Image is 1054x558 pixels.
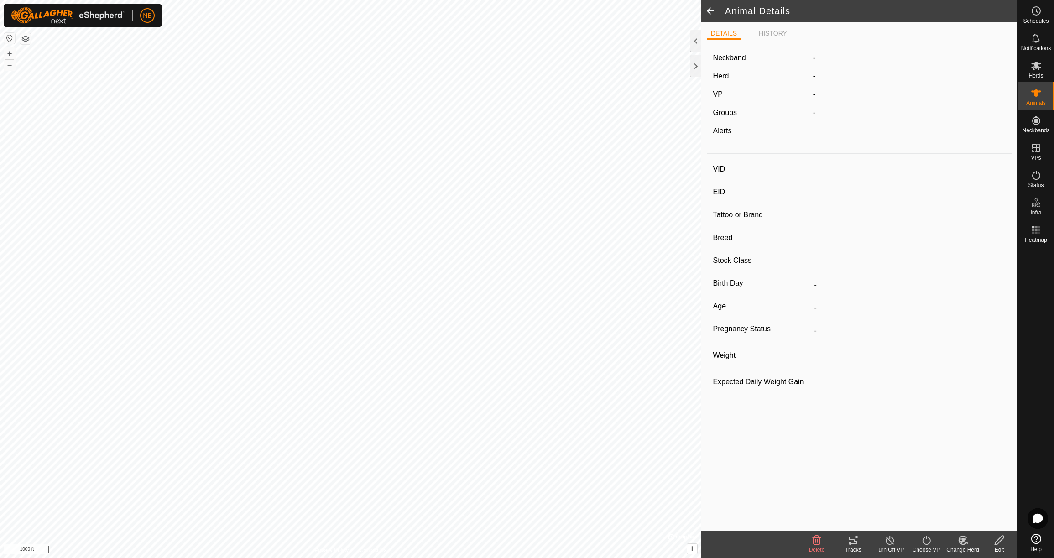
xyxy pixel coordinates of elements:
a: Contact Us [360,546,386,554]
label: Expected Daily Weight Gain [713,376,811,388]
button: + [4,48,15,59]
label: EID [713,186,811,198]
button: i [687,544,697,554]
button: Map Layers [20,33,31,44]
label: Breed [713,232,811,244]
label: Age [713,300,811,312]
label: Tattoo or Brand [713,209,811,221]
div: Choose VP [908,546,944,554]
li: DETAILS [707,29,741,40]
div: Edit [981,546,1017,554]
div: Change Herd [944,546,981,554]
h2: Animal Details [725,5,1017,16]
label: Birth Day [713,277,811,289]
div: Tracks [835,546,871,554]
span: Status [1028,183,1044,188]
label: Weight [713,346,811,365]
span: Delete [809,547,825,553]
label: Herd [713,72,729,80]
a: Privacy Policy [314,546,349,554]
span: Animals [1026,100,1046,106]
label: Alerts [713,127,732,135]
label: - [813,52,815,63]
button: Reset Map [4,33,15,44]
span: VPs [1031,155,1041,161]
app-display-virtual-paddock-transition: - [813,90,815,98]
div: Turn Off VP [871,546,908,554]
li: HISTORY [755,29,791,38]
span: Herds [1028,73,1043,78]
label: VP [713,90,723,98]
a: Help [1018,530,1054,556]
label: Pregnancy Status [713,323,811,335]
span: Heatmap [1025,237,1047,243]
span: i [691,545,693,553]
span: NB [143,11,151,21]
span: Infra [1030,210,1041,215]
label: Stock Class [713,255,811,266]
span: - [813,72,815,80]
div: - [809,107,1010,118]
span: Neckbands [1022,128,1049,133]
label: VID [713,163,811,175]
span: Schedules [1023,18,1049,24]
img: Gallagher Logo [11,7,125,24]
label: Neckband [713,52,746,63]
span: Notifications [1021,46,1051,51]
button: – [4,60,15,71]
label: Groups [713,109,737,116]
span: Help [1030,547,1042,552]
